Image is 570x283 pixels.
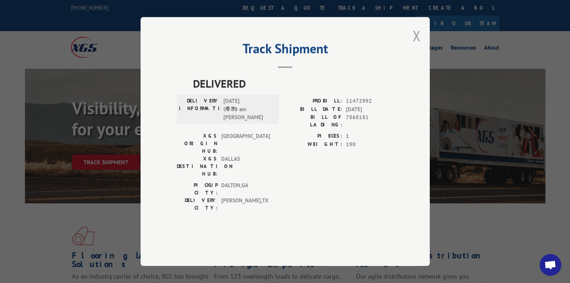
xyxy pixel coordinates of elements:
label: PROBILL: [285,97,342,105]
span: 11472992 [346,97,394,105]
label: BILL OF LADING: [285,113,342,128]
label: BILL DATE: [285,105,342,114]
span: [GEOGRAPHIC_DATA] [221,132,270,155]
label: PICKUP CITY: [177,181,218,197]
span: DALTON , GA [221,181,270,197]
div: Open chat [540,254,561,276]
button: Close modal [413,26,421,45]
label: PIECES: [285,132,342,140]
label: DELIVERY CITY: [177,197,218,212]
span: 190 [346,140,394,149]
span: 7868181 [346,113,394,128]
label: DELIVERY INFORMATION: [179,97,220,122]
span: DELIVERED [193,75,394,92]
span: [DATE] 08:08 am [PERSON_NAME] [223,97,272,122]
span: [PERSON_NAME] , TX [221,197,270,212]
span: 1 [346,132,394,140]
label: XGS ORIGIN HUB: [177,132,218,155]
h2: Track Shipment [177,43,394,57]
label: WEIGHT: [285,140,342,149]
label: XGS DESTINATION HUB: [177,155,218,178]
span: [DATE] [346,105,394,114]
span: DALLAS [221,155,270,178]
